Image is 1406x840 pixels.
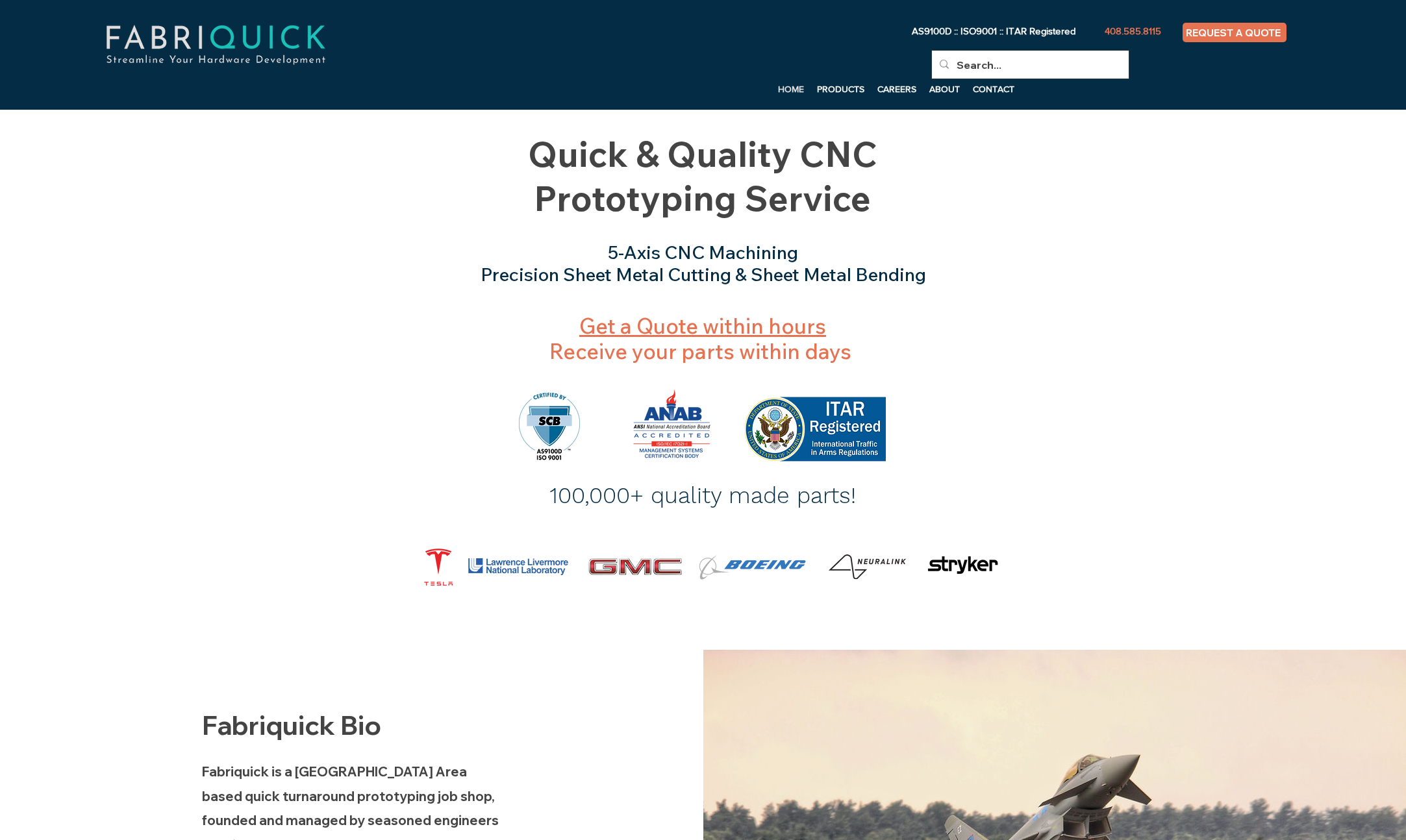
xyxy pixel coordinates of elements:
[628,386,717,462] img: ANAB-MS-CB-3C.png
[549,313,851,364] span: Receive your parts within days
[581,552,688,582] img: gmc-logo.png
[829,554,906,579] img: Neuralink_Logo.png
[966,79,1022,99] a: CONTACT
[1183,23,1287,42] a: REQUEST A QUOTE
[579,313,826,339] a: Get a Quote within hours
[810,79,871,99] a: PRODUCTS
[1105,25,1161,36] span: 408.585.8115
[912,25,1075,36] span: AS9100D :: ISO9001 :: ITAR Registered
[58,10,373,79] img: fabriquick-logo-colors-adjusted.png
[871,79,923,99] a: CAREERS
[468,557,569,576] img: LLNL-logo.png
[549,482,856,509] span: 100,000+ quality made parts!
[923,79,966,99] a: ABOUT
[957,51,1101,79] input: Search...
[397,539,480,595] img: Tesla,_Inc.-Logo.wine.png
[519,393,580,462] img: AS9100D and ISO 9001 Mark.png
[696,552,809,582] img: 58ee8d113545163ec1942cd3.png
[745,397,886,462] img: ITAR Registered.png
[568,79,1022,99] nav: Site
[918,535,1008,595] img: Stryker_Corporation-Logo.wine.png
[202,709,381,741] span: Fabriquick Bio
[1186,27,1281,39] span: REQUEST A QUOTE
[528,132,877,220] span: Quick & Quality CNC Prototyping Service
[481,241,926,286] span: 5-Axis CNC Machining Precision Sheet Metal Cutting & Sheet Metal Bending
[772,79,810,99] a: HOME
